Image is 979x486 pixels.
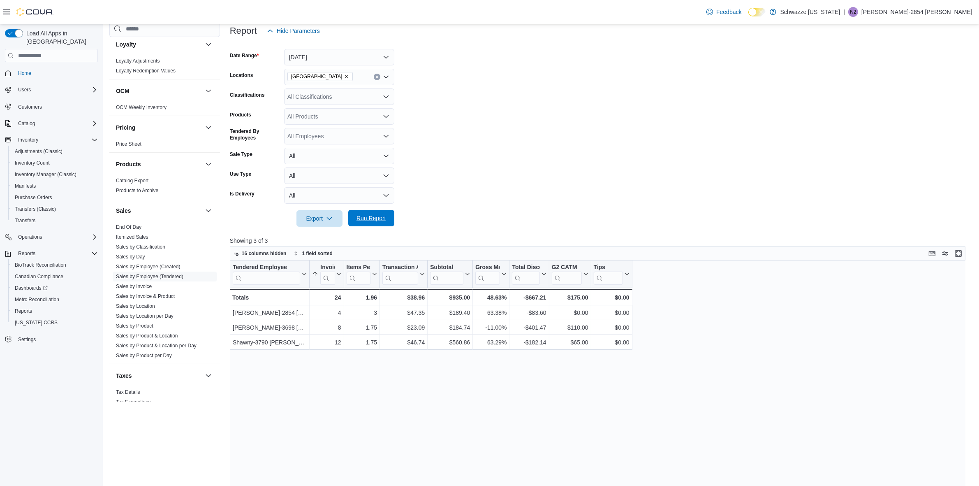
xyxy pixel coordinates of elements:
nav: Complex example [5,64,98,367]
div: -$182.14 [512,337,546,347]
div: Items Per Transaction [346,264,370,272]
div: $110.00 [551,323,588,333]
button: Keyboard shortcuts [927,249,937,258]
div: -11.00% [475,323,507,333]
div: $0.00 [593,293,629,302]
label: Tendered By Employees [230,128,281,141]
a: Home [15,68,35,78]
button: Taxes [204,371,213,381]
div: Sales [109,222,220,364]
button: BioTrack Reconciliation [8,259,101,271]
span: Adjustments (Classic) [12,146,98,156]
span: Users [15,85,98,95]
a: Catalog Export [116,178,148,184]
button: Sales [116,207,202,215]
a: Inventory Count [12,158,53,168]
h3: Taxes [116,372,132,380]
span: Price Sheet [116,141,141,147]
span: Settings [18,336,36,343]
div: Subtotal [430,264,463,272]
span: Inventory Count [15,160,50,166]
button: Metrc Reconciliation [8,294,101,305]
span: EV10 Sunland Park [287,72,353,81]
span: Dark Mode [748,16,749,17]
div: Invoices Sold [320,264,334,272]
span: Sales by Product & Location per Day [116,342,197,349]
button: Manifests [8,180,101,192]
button: Users [2,84,101,95]
button: OCM [116,87,202,95]
a: Loyalty Adjustments [116,58,160,64]
button: Subtotal [430,264,470,285]
div: $560.86 [430,337,470,347]
span: Dashboards [12,283,98,293]
div: 4 [312,308,341,318]
span: Export [301,210,338,227]
button: Adjustments (Classic) [8,146,101,157]
div: -$401.47 [512,323,546,333]
div: Norberto-2854 Hernandez [848,7,858,17]
span: Manifests [12,181,98,191]
button: Open list of options [383,133,389,140]
button: Settings [2,333,101,345]
span: Operations [18,234,42,240]
h3: Sales [116,207,131,215]
span: Canadian Compliance [12,272,98,281]
span: Inventory Count [12,158,98,168]
a: Transfers (Classic) [12,204,59,214]
a: Sales by Employee (Tendered) [116,274,183,279]
a: Loyalty Redemption Values [116,68,176,74]
a: Sales by Product & Location per Day [116,343,197,349]
button: Sales [204,206,213,216]
span: Transfers [12,216,98,226]
span: Home [15,68,98,78]
button: Inventory Manager (Classic) [8,169,101,180]
button: Items Per Transaction [346,264,377,285]
div: 3 [346,308,377,318]
button: All [284,187,394,204]
a: Sales by Product [116,323,153,329]
button: Purchase Orders [8,192,101,203]
span: N2 [850,7,856,17]
button: Inventory [2,134,101,146]
div: Gross Margin [475,264,500,272]
div: 1.75 [346,323,377,333]
button: All [284,167,394,184]
span: Sales by Location [116,303,155,309]
a: Transfers [12,216,39,226]
button: Inventory Count [8,157,101,169]
button: Taxes [116,372,202,380]
button: Pricing [116,123,202,132]
span: Metrc Reconciliation [12,295,98,305]
a: Sales by Day [116,254,145,260]
p: Showing 3 of 3 [230,237,973,245]
div: Taxes [109,387,220,410]
button: 16 columns hidden [230,249,290,258]
span: Loyalty Redemption Values [116,67,176,74]
div: -$667.21 [512,293,546,302]
a: Adjustments (Classic) [12,146,66,156]
span: Metrc Reconciliation [15,296,59,303]
span: BioTrack Reconciliation [12,260,98,270]
span: Purchase Orders [15,194,52,201]
span: Customers [15,101,98,112]
a: [US_STATE] CCRS [12,318,61,328]
button: Home [2,67,101,79]
a: Products to Archive [116,188,158,193]
button: Remove EV10 Sunland Park from selection in this group [344,74,349,79]
span: Load All Apps in [GEOGRAPHIC_DATA] [23,29,98,46]
a: Sales by Invoice [116,284,152,289]
button: 1 field sorted [290,249,336,258]
span: Purchase Orders [12,193,98,202]
span: 16 columns hidden [242,250,287,257]
span: Transfers (Classic) [15,206,56,212]
h3: Products [116,160,141,168]
div: Products [109,176,220,199]
label: Is Delivery [230,191,255,197]
span: Home [18,70,31,77]
label: Locations [230,72,253,79]
div: G2 CATM [551,264,581,285]
div: 63.38% [475,308,507,318]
